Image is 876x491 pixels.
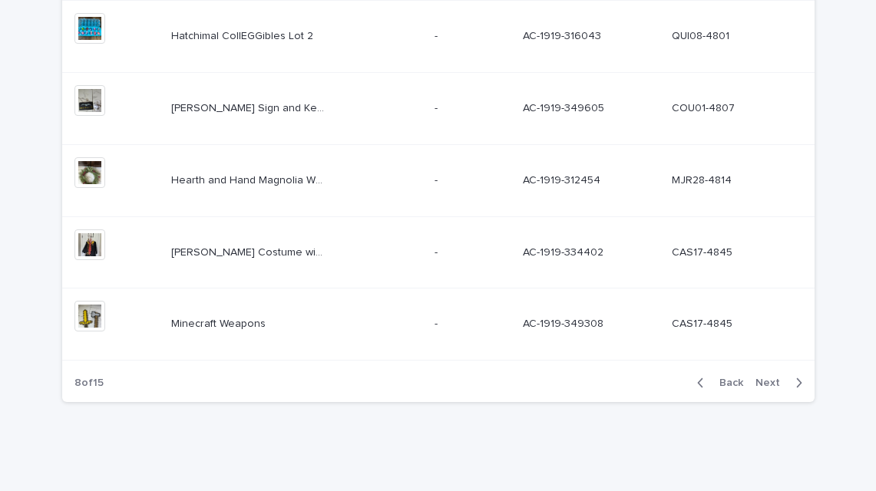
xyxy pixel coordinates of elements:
[62,288,815,361] tr: Minecraft WeaponsMinecraft Weapons -- AC-1919-349308AC-1919-349308 CAS17-4845CAS17-4845
[62,364,116,402] p: 8 of 15
[523,171,603,187] p: AC-1919-312454
[672,171,735,187] p: MJR28-4814
[672,27,732,43] p: QUI08-4801
[171,243,328,259] p: Harry Potter Costume with Accessories 7
[435,315,441,331] p: -
[672,99,738,115] p: COU01-4807
[672,315,736,331] p: CAS17-4845
[171,171,328,187] p: Hearth and Hand Magnolia Wreath
[685,376,749,390] button: Back
[672,243,736,259] p: CAS17-4845
[435,171,441,187] p: -
[62,216,815,288] tr: [PERSON_NAME] Costume with Accessories 7[PERSON_NAME] Costume with Accessories 7 -- AC-1919-33440...
[171,99,328,115] p: [PERSON_NAME] Sign and Key Chain
[171,27,316,43] p: Hatchimal CollEGGibles Lot 2
[171,315,269,331] p: Minecraft Weapons
[435,243,441,259] p: -
[62,1,815,73] tr: Hatchimal CollEGGibles Lot 2Hatchimal CollEGGibles Lot 2 -- AC-1919-316043AC-1919-316043 QUI08-48...
[523,315,607,331] p: AC-1919-349308
[755,377,789,388] span: Next
[523,243,607,259] p: AC-1919-334402
[435,27,441,43] p: -
[62,144,815,216] tr: Hearth and Hand Magnolia WreathHearth and Hand Magnolia Wreath -- AC-1919-312454AC-1919-312454 MJ...
[749,376,815,390] button: Next
[523,99,607,115] p: AC-1919-349605
[710,377,743,388] span: Back
[523,27,604,43] p: AC-1919-316043
[62,72,815,144] tr: [PERSON_NAME] Sign and Key Chain[PERSON_NAME] Sign and Key Chain -- AC-1919-349605AC-1919-349605 ...
[435,99,441,115] p: -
